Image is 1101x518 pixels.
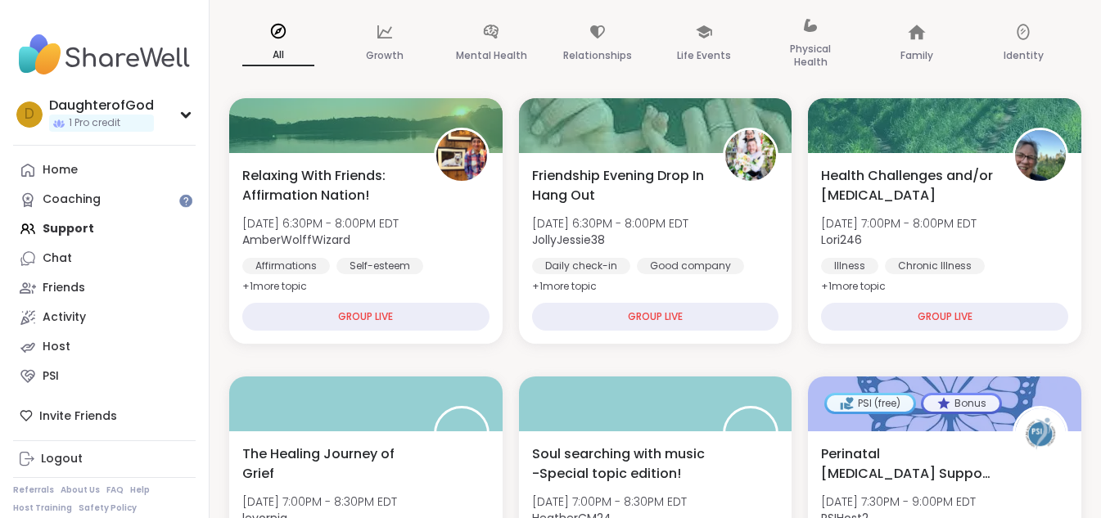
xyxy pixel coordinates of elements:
img: PSIHost2 [1015,408,1066,459]
div: Invite Friends [13,401,196,430]
a: Help [130,484,150,496]
span: [DATE] 6:30PM - 8:00PM EDT [532,215,688,232]
div: DaughterofGod [49,97,154,115]
p: Physical Health [774,39,846,72]
p: Identity [1004,46,1044,65]
img: ShareWell Nav Logo [13,26,196,83]
div: PSI (free) [827,395,914,412]
div: Home [43,162,78,178]
a: PSI [13,362,196,391]
a: Host [13,332,196,362]
img: Lori246 [1015,130,1066,181]
div: Logout [41,451,83,467]
div: Bonus [923,395,999,412]
b: AmberWolffWizard [242,232,350,248]
b: Lori246 [821,232,862,248]
div: GROUP LIVE [532,303,779,331]
a: Chat [13,244,196,273]
p: Family [900,46,933,65]
div: PSI [43,368,59,385]
img: JollyJessie38 [725,130,776,181]
div: GROUP LIVE [242,303,490,331]
span: Soul searching with music -Special topic edition! [532,444,706,484]
p: Mental Health [456,46,527,65]
a: FAQ [106,484,124,496]
p: Relationships [563,46,632,65]
span: 1 Pro credit [69,116,120,130]
div: Activity [43,309,86,326]
span: Friendship Evening Drop In Hang Out [532,166,706,205]
a: Host Training [13,502,72,514]
div: Self-esteem [336,258,423,274]
p: Life Events [677,46,731,65]
span: [DATE] 6:30PM - 8:00PM EDT [242,215,399,232]
span: [DATE] 7:00PM - 8:30PM EDT [242,493,397,510]
div: Host [43,339,70,355]
span: D [25,104,34,125]
a: Coaching [13,185,196,214]
span: Perinatal [MEDICAL_DATA] Support for Survivors [821,444,995,484]
a: About Us [61,484,100,496]
span: [DATE] 7:00PM - 8:30PM EDT [532,493,687,510]
div: Chronic Illness [885,258,985,274]
a: Logout [13,444,196,474]
div: Affirmations [242,258,330,274]
b: JollyJessie38 [532,232,605,248]
div: Good company [637,258,744,274]
img: levornia [436,408,487,459]
iframe: Spotlight [179,194,192,207]
a: Safety Policy [79,502,137,514]
span: The Healing Journey of Grief [242,444,416,484]
div: GROUP LIVE [821,303,1068,331]
span: Health Challenges and/or [MEDICAL_DATA] [821,166,995,205]
div: Coaching [43,191,101,208]
a: Friends [13,273,196,303]
a: Home [13,155,196,185]
div: Chat [43,250,72,267]
a: Activity [13,303,196,332]
img: HeatherCM24 [725,408,776,459]
p: Growth [366,46,404,65]
div: Illness [821,258,878,274]
span: [DATE] 7:00PM - 8:00PM EDT [821,215,977,232]
span: Relaxing With Friends: Affirmation Nation! [242,166,416,205]
div: Daily check-in [532,258,630,274]
div: Friends [43,280,85,296]
span: [DATE] 7:30PM - 9:00PM EDT [821,493,976,510]
img: AmberWolffWizard [436,130,487,181]
p: All [242,45,314,66]
a: Referrals [13,484,54,496]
